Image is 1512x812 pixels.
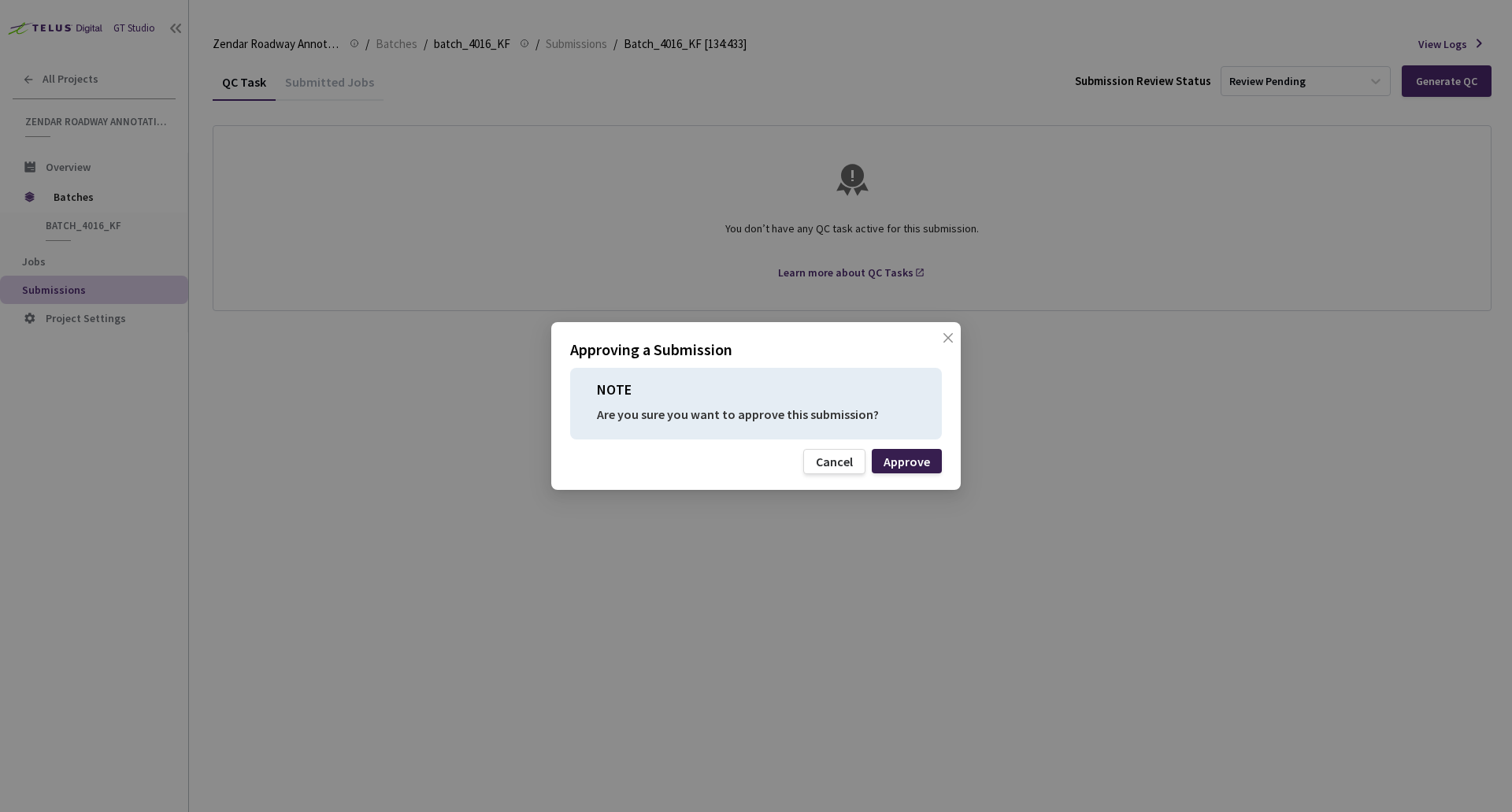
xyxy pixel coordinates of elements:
[597,409,915,421] p: Are you sure you want to approve this submission?
[597,379,915,401] p: NOTE
[942,332,954,376] span: close
[816,455,853,468] div: Cancel
[884,455,930,468] div: Approve
[570,338,942,362] p: Approving a Submission
[926,332,951,357] button: Close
